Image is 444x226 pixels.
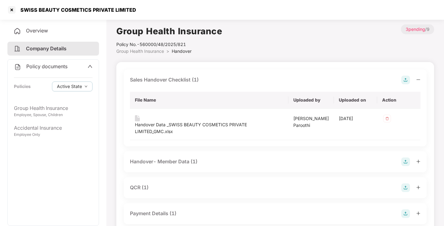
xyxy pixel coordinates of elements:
img: svg+xml;base64,PHN2ZyB4bWxucz0iaHR0cDovL3d3dy53My5vcmcvMjAwMC9zdmciIHdpZHRoPSIxNiIgaGVpZ2h0PSIyMC... [135,115,140,121]
img: svg+xml;base64,PHN2ZyB4bWxucz0iaHR0cDovL3d3dy53My5vcmcvMjAwMC9zdmciIHdpZHRoPSIyOCIgaGVpZ2h0PSIyOC... [401,76,410,84]
th: File Name [130,92,288,109]
img: svg+xml;base64,PHN2ZyB4bWxucz0iaHR0cDovL3d3dy53My5vcmcvMjAwMC9zdmciIHdpZHRoPSIzMiIgaGVpZ2h0PSIzMi... [382,114,392,123]
th: Uploaded by [288,92,334,109]
th: Uploaded on [334,92,377,109]
div: Sales Handover Checklist (1) [130,76,199,84]
img: svg+xml;base64,PHN2ZyB4bWxucz0iaHR0cDovL3d3dy53My5vcmcvMjAwMC9zdmciIHdpZHRoPSIyOCIgaGVpZ2h0PSIyOC... [401,209,410,218]
span: 3 pending [406,27,425,32]
img: svg+xml;base64,PHN2ZyB4bWxucz0iaHR0cDovL3d3dy53My5vcmcvMjAwMC9zdmciIHdpZHRoPSIyNCIgaGVpZ2h0PSIyNC... [14,27,21,35]
div: QCR (1) [130,184,149,191]
div: [PERSON_NAME] Paroothi [293,115,329,129]
div: Handover- Member Data (1) [130,158,197,165]
img: svg+xml;base64,PHN2ZyB4bWxucz0iaHR0cDovL3d3dy53My5vcmcvMjAwMC9zdmciIHdpZHRoPSIyNCIgaGVpZ2h0PSIyNC... [14,45,21,52]
img: svg+xml;base64,PHN2ZyB4bWxucz0iaHR0cDovL3d3dy53My5vcmcvMjAwMC9zdmciIHdpZHRoPSIyOCIgaGVpZ2h0PSIyOC... [401,157,410,166]
div: Employee, Spouse, Children [14,112,93,118]
div: [DATE] [339,115,372,122]
div: Handover Data _SWISS BEAUTY COSMETICS PRIVATE LIMITED_GMC.xlsx [135,121,283,135]
span: minus [416,77,420,82]
div: Accidental Insurance [14,124,93,132]
div: Payment Details (1) [130,210,176,217]
span: Overview [26,27,48,34]
div: Employee Only [14,132,93,138]
span: plus [416,185,420,190]
img: svg+xml;base64,PHN2ZyB4bWxucz0iaHR0cDovL3d3dy53My5vcmcvMjAwMC9zdmciIHdpZHRoPSIyOCIgaGVpZ2h0PSIyOC... [401,183,410,192]
div: Policy No.- 560000/48/2025/821 [116,41,222,48]
div: SWISS BEAUTY COSMETICS PRIVATE LIMITED [17,7,136,13]
p: / 9 [401,24,434,34]
span: > [166,48,169,54]
span: Active State [57,83,82,90]
span: plus [416,211,420,216]
span: down [84,85,88,88]
span: up [88,64,93,69]
span: Handover [172,48,192,54]
span: Group Health Insurance [116,48,164,54]
img: svg+xml;base64,PHN2ZyB4bWxucz0iaHR0cDovL3d3dy53My5vcmcvMjAwMC9zdmciIHdpZHRoPSIyNCIgaGVpZ2h0PSIyNC... [14,63,21,71]
div: Policies [14,83,31,90]
h1: Group Health Insurance [116,24,222,38]
th: Action [377,92,420,109]
span: Policy documents [26,63,67,69]
span: Company Details [26,45,67,52]
button: Active Statedown [52,82,93,91]
span: plus [416,159,420,164]
div: Group Health Insurance [14,104,93,112]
